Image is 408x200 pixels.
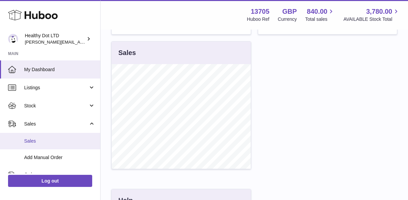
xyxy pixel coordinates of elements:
[247,16,270,22] div: Huboo Ref
[24,138,95,144] span: Sales
[25,33,85,45] div: Healthy Dot LTD
[251,7,270,16] strong: 13705
[343,7,400,22] a: 3,780.00 AVAILABLE Stock Total
[366,7,392,16] span: 3,780.00
[278,16,297,22] div: Currency
[305,7,335,22] a: 840.00 Total sales
[118,48,136,57] h3: Sales
[8,175,92,187] a: Log out
[8,34,18,44] img: Dorothy@healthydot.com
[24,66,95,73] span: My Dashboard
[24,85,88,91] span: Listings
[307,7,327,16] span: 840.00
[24,171,88,178] span: Orders
[24,103,88,109] span: Stock
[343,16,400,22] span: AVAILABLE Stock Total
[24,154,95,161] span: Add Manual Order
[282,7,297,16] strong: GBP
[25,39,134,45] span: [PERSON_NAME][EMAIL_ADDRESS][DOMAIN_NAME]
[24,121,88,127] span: Sales
[305,16,335,22] span: Total sales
